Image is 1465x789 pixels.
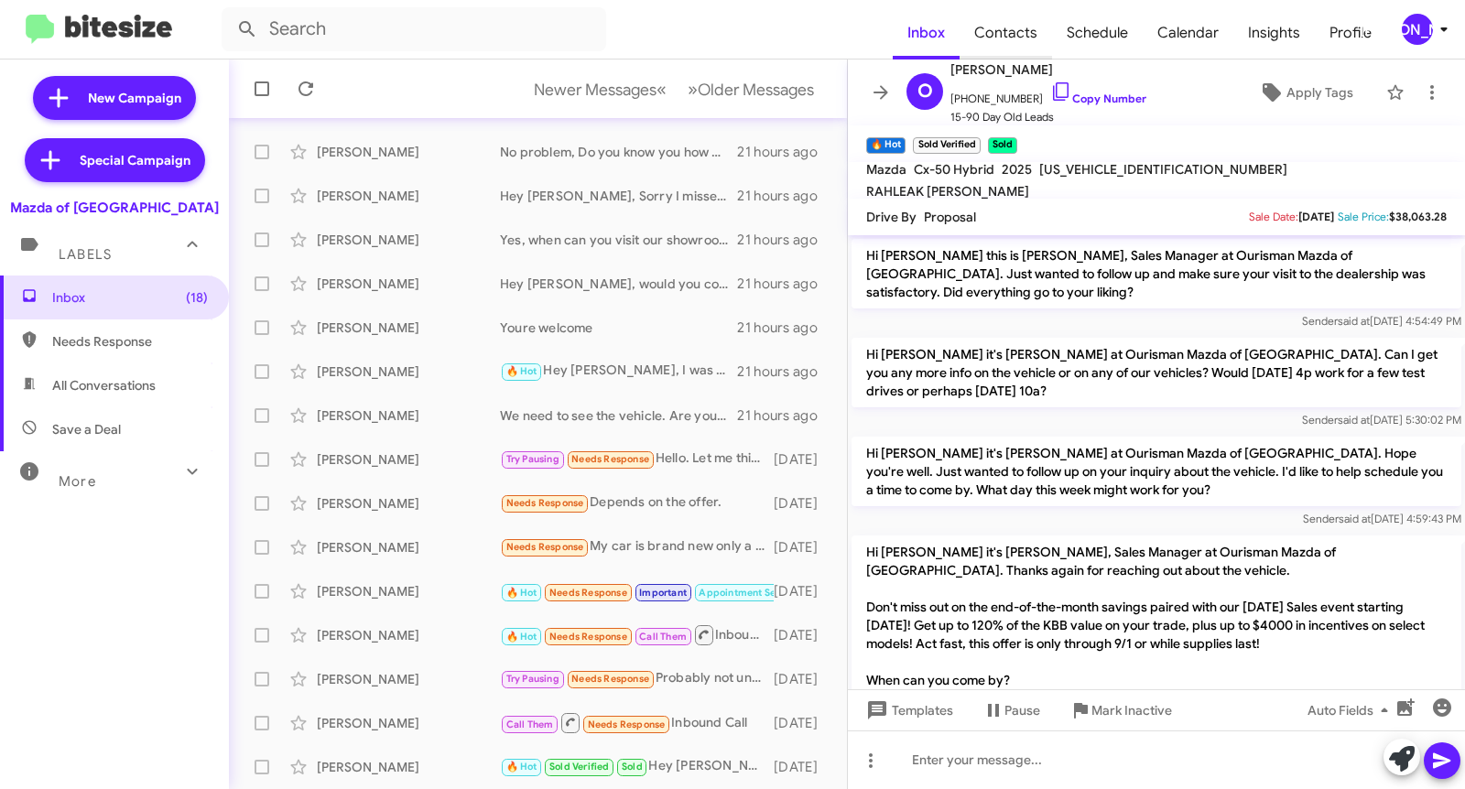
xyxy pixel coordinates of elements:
div: [PERSON_NAME] [317,450,500,469]
div: 21 hours ago [737,362,832,381]
span: Needs Response [549,631,627,643]
span: Needs Response [588,719,666,730]
div: [PERSON_NAME] [317,143,500,161]
div: Hello. Let me think about it.. I'm in vacation right now.. [500,449,774,470]
div: [DATE] [774,626,832,644]
button: Next [677,70,825,108]
div: 21 hours ago [737,275,832,293]
span: Sender [DATE] 4:59:43 PM [1303,512,1461,525]
div: Depends on the offer. [500,492,774,513]
nav: Page navigation example [524,70,825,108]
button: Auto Fields [1293,694,1410,727]
div: [PERSON_NAME] [317,582,500,600]
p: Hi [PERSON_NAME] it's [PERSON_NAME], Sales Manager at Ourisman Mazda of [GEOGRAPHIC_DATA]. Thanks... [852,535,1461,697]
span: Needs Response [506,497,584,509]
div: [DATE] [774,538,832,557]
div: Yes, when can you visit our showroom? [500,231,737,249]
div: [PERSON_NAME] [317,626,500,644]
a: Contacts [960,6,1052,59]
span: Older Messages [698,80,814,100]
span: Needs Response [506,541,584,553]
span: Appointment Set [699,587,779,599]
span: Sale Date: [1249,210,1298,223]
div: 21 hours ago [737,231,832,249]
div: Hey [PERSON_NAME], would you considering trading in your vehicle or selling it? [500,275,737,293]
div: Youre welcome [500,319,737,337]
span: Newer Messages [534,80,657,100]
a: Profile [1315,6,1386,59]
span: Special Campaign [80,151,190,169]
span: Save a Deal [52,420,121,438]
span: New Campaign [88,89,181,107]
button: Apply Tags [1233,76,1377,109]
span: Auto Fields [1308,694,1395,727]
span: Inbox [52,288,208,307]
div: 21 hours ago [737,406,832,425]
span: » [688,78,698,101]
a: Special Campaign [25,138,205,182]
span: Proposal [924,209,976,225]
span: Cx-50 Hybrid [914,161,994,178]
span: Labels [59,246,112,263]
div: [PERSON_NAME] [1402,14,1433,45]
span: Sender [DATE] 5:30:02 PM [1302,413,1461,427]
span: Sender [DATE] 4:54:49 PM [1302,314,1461,328]
div: Inbound Call [500,623,774,646]
div: Probably not until next week or [DATE] [500,668,774,689]
small: Sold [988,137,1017,154]
a: Copy Number [1050,92,1146,105]
span: Sold Verified [549,761,610,773]
div: [PERSON_NAME] [317,714,500,732]
span: [PERSON_NAME] [950,59,1146,81]
div: We need to see the vehicle. Are you available to bring the vehicle by? [500,406,737,425]
button: Templates [848,694,968,727]
div: [DATE] [774,670,832,688]
span: Drive By [866,209,917,225]
div: [PERSON_NAME] [317,231,500,249]
span: [US_VEHICLE_IDENTIFICATION_NUMBER] [1039,161,1287,178]
div: Inbound Call [500,711,774,734]
span: Insights [1233,6,1315,59]
a: Schedule [1052,6,1143,59]
div: Inbound Call [500,579,774,602]
span: Needs Response [571,453,649,465]
button: Mark Inactive [1055,694,1187,727]
span: 🔥 Hot [506,587,537,599]
span: [PHONE_NUMBER] [950,81,1146,108]
span: Call Them [506,719,554,730]
p: Hi [PERSON_NAME] this is [PERSON_NAME], Sales Manager at Ourisman Mazda of [GEOGRAPHIC_DATA]. Jus... [852,239,1461,308]
p: Hi [PERSON_NAME] it's [PERSON_NAME] at Ourisman Mazda of [GEOGRAPHIC_DATA]. Can I get you any mor... [852,338,1461,407]
span: 🔥 Hot [506,365,537,377]
a: Calendar [1143,6,1233,59]
div: [PERSON_NAME] [317,494,500,513]
div: [PERSON_NAME] [317,362,500,381]
span: Important [639,587,687,599]
div: 21 hours ago [737,319,832,337]
span: Call Them [639,631,687,643]
div: Hey [PERSON_NAME], Sorry, I just saw your text. Thank you for purchasing a vehicle with us [DATE]. [500,756,774,777]
span: said at [1338,413,1370,427]
span: Pause [1004,694,1040,727]
span: Sale Price: [1338,210,1389,223]
div: [PERSON_NAME] [317,670,500,688]
span: Mazda [866,161,906,178]
button: [PERSON_NAME] [1386,14,1445,45]
span: 2025 [1002,161,1032,178]
span: [DATE] [1298,210,1334,223]
span: Mark Inactive [1091,694,1172,727]
div: [PERSON_NAME] [317,406,500,425]
div: Hey [PERSON_NAME], I was not in the office [DATE]. Would you be able to visit us so we can apprai... [500,361,737,382]
small: 🔥 Hot [866,137,906,154]
span: Apply Tags [1286,76,1353,109]
div: Mazda of [GEOGRAPHIC_DATA] [10,199,219,217]
span: 15-90 Day Old Leads [950,108,1146,126]
span: Needs Response [52,332,208,351]
span: Needs Response [549,587,627,599]
span: Needs Response [571,673,649,685]
span: said at [1338,314,1370,328]
input: Search [222,7,606,51]
a: Inbox [893,6,960,59]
